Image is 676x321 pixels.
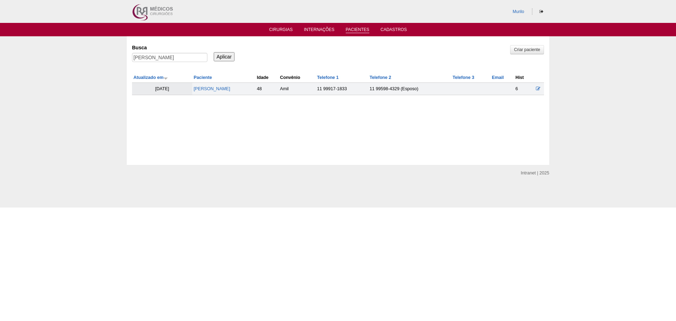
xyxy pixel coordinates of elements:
[453,75,474,80] a: Telefone 3
[492,75,504,80] a: Email
[368,83,451,95] td: 11 99598-4329 (Esposo)
[278,73,315,83] th: Convênio
[304,27,334,34] a: Internações
[194,75,212,80] a: Paciente
[269,27,293,34] a: Cirurgias
[514,73,532,83] th: Hist
[163,76,168,80] img: ordem crescente
[317,75,339,80] a: Telefone 1
[132,44,207,51] label: Busca
[346,27,369,33] a: Pacientes
[214,52,234,61] input: Aplicar
[539,10,543,14] i: Sair
[513,9,524,14] a: Murilo
[510,45,544,54] a: Criar paciente
[256,83,279,95] td: 48
[514,83,532,95] td: 6
[521,169,549,177] div: Intranet | 2025
[133,75,168,80] a: Atualizado em
[316,83,368,95] td: 11 99917-1833
[194,86,230,91] a: [PERSON_NAME]
[381,27,407,34] a: Cadastros
[132,53,207,62] input: Digite os termos que você deseja procurar.
[132,83,192,95] td: [DATE]
[370,75,391,80] a: Telefone 2
[256,73,279,83] th: Idade
[278,83,315,95] td: Amil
